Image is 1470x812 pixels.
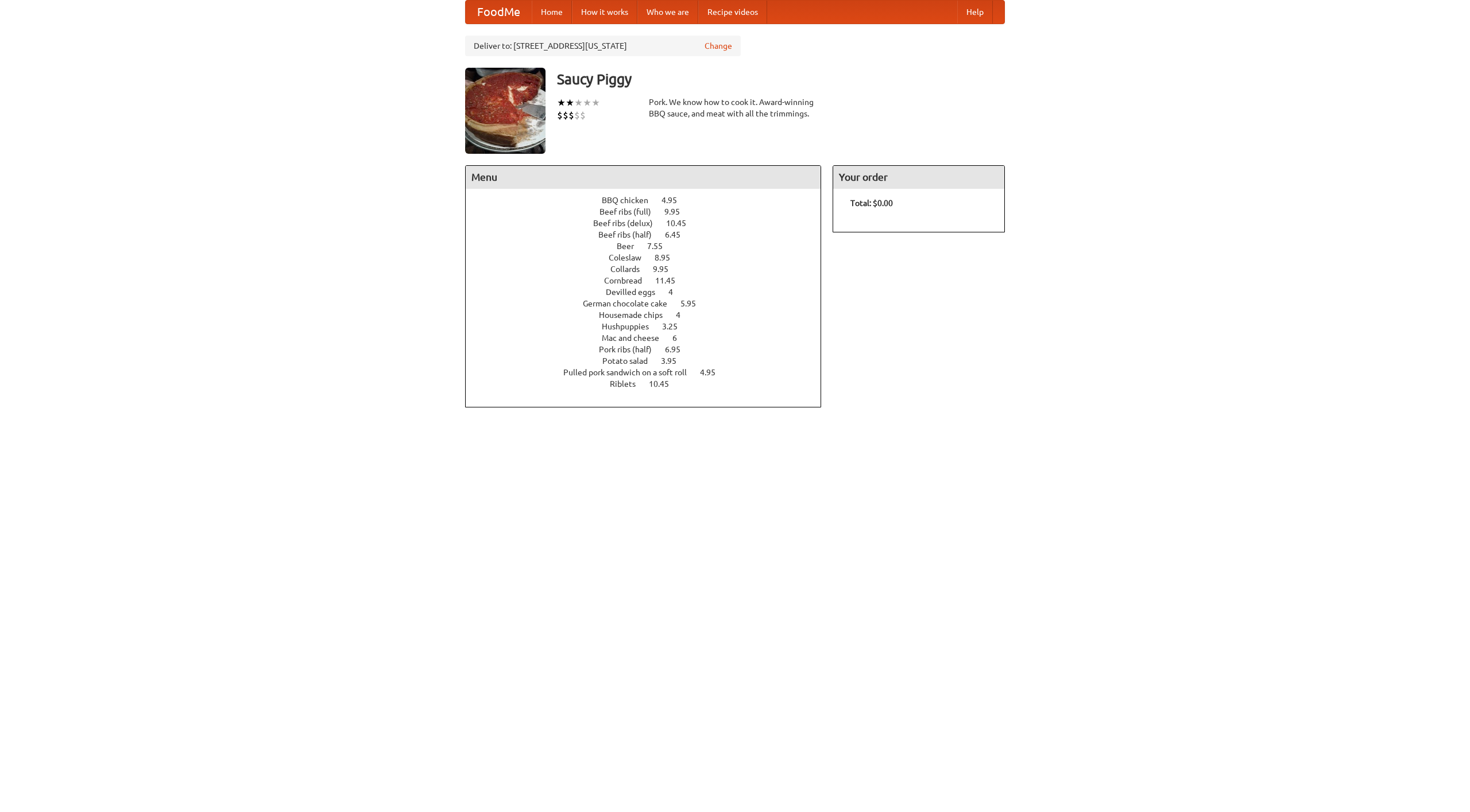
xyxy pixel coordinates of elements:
span: Riblets [610,379,647,388]
li: ★ [566,96,574,109]
span: Devilled eggs [606,287,667,297]
span: 4.95 [661,196,688,205]
img: angular.jpg [465,68,546,154]
span: Potato salad [602,356,659,366]
li: ★ [557,96,566,109]
a: Change [705,40,732,52]
h4: Your order [833,166,1004,189]
span: German chocolate cake [583,299,679,308]
h4: Menu [466,166,821,189]
a: German chocolate cake 5.95 [583,299,717,308]
a: Potato salad 3.95 [602,356,698,366]
a: Hushpuppies 3.25 [602,322,699,331]
a: Mac and cheese 6 [602,333,698,343]
span: Mac and cheese [602,333,671,343]
li: $ [580,109,586,122]
span: Coleslaw [609,253,653,262]
a: Coleslaw 8.95 [609,253,691,262]
span: Beef ribs (full) [599,207,663,216]
b: Total: $0.00 [850,199,893,208]
li: ★ [583,96,591,109]
a: Devilled eggs 4 [606,287,694,297]
span: Cornbread [604,276,653,285]
span: 11.45 [655,276,687,285]
span: 8.95 [655,253,682,262]
span: Hushpuppies [602,322,660,331]
a: Home [532,1,572,24]
span: Beef ribs (half) [598,230,663,239]
a: Pork ribs (half) 6.95 [599,345,702,354]
a: BBQ chicken 4.95 [602,196,698,205]
a: Help [957,1,993,24]
li: $ [574,109,580,122]
a: Pulled pork sandwich on a soft roll 4.95 [563,368,737,377]
a: Beef ribs (half) 6.45 [598,230,702,239]
li: ★ [591,96,600,109]
a: Riblets 10.45 [610,379,690,388]
li: ★ [574,96,583,109]
li: $ [557,109,563,122]
span: 4 [676,310,692,320]
span: 10.45 [649,379,680,388]
span: Beer [617,242,645,251]
span: 9.95 [653,265,680,274]
div: Pork. We know how to cook it. Award-winning BBQ sauce, and meat with all the trimmings. [649,96,821,119]
a: Collards 9.95 [610,265,690,274]
span: 7.55 [647,242,674,251]
a: Beef ribs (delux) 10.45 [593,219,707,228]
span: 6 [672,333,688,343]
span: BBQ chicken [602,196,660,205]
a: Recipe videos [698,1,767,24]
span: 10.45 [666,219,698,228]
span: 9.95 [664,207,691,216]
a: Cornbread 11.45 [604,276,697,285]
a: Beef ribs (full) 9.95 [599,207,701,216]
a: Beer 7.55 [617,242,684,251]
h3: Saucy Piggy [557,68,1005,91]
span: Pork ribs (half) [599,345,663,354]
li: $ [568,109,574,122]
span: Housemade chips [599,310,674,320]
a: FoodMe [466,1,532,24]
span: 6.45 [665,230,692,239]
a: Housemade chips 4 [599,310,702,320]
span: 3.95 [661,356,688,366]
span: Pulled pork sandwich on a soft roll [563,368,698,377]
span: 4 [668,287,684,297]
li: $ [563,109,568,122]
a: How it works [572,1,637,24]
span: 5.95 [680,299,707,308]
span: Beef ribs (delux) [593,219,664,228]
div: Deliver to: [STREET_ADDRESS][US_STATE] [465,36,741,56]
span: 3.25 [662,322,689,331]
a: Who we are [637,1,698,24]
span: 4.95 [700,368,727,377]
span: Collards [610,265,651,274]
span: 6.95 [665,345,692,354]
